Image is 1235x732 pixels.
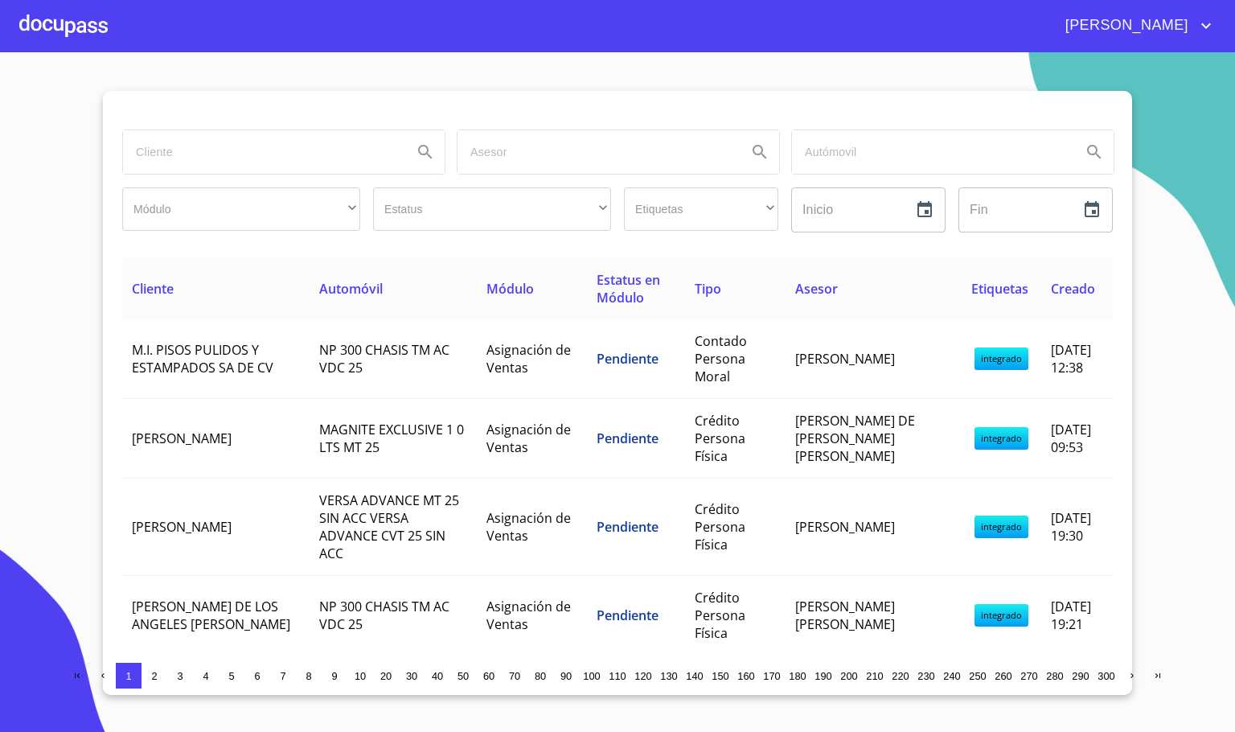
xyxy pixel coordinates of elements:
span: 3 [177,670,183,682]
span: Automóvil [319,280,383,298]
span: Asignación de Ventas [486,509,571,545]
button: 270 [1016,663,1042,689]
button: 110 [605,663,630,689]
span: 7 [280,670,285,682]
button: 40 [425,663,450,689]
span: MAGNITE EXCLUSIVE 1 0 LTS MT 25 [319,421,464,456]
button: 50 [450,663,476,689]
div: ​ [373,187,611,231]
span: NP 300 CHASIS TM AC VDC 25 [319,341,449,376]
button: 7 [270,663,296,689]
button: 4 [193,663,219,689]
span: Crédito Persona Física [695,500,745,553]
span: 100 [583,670,600,682]
span: [PERSON_NAME] [795,350,895,368]
span: Pendiente [597,430,659,447]
span: 8 [306,670,311,682]
button: 250 [965,663,991,689]
span: [PERSON_NAME] [132,518,232,536]
span: 200 [840,670,857,682]
span: [PERSON_NAME] DE LOS ANGELES [PERSON_NAME] [132,598,290,633]
span: 220 [892,670,909,682]
span: Asesor [795,280,838,298]
span: 9 [331,670,337,682]
button: 20 [373,663,399,689]
button: 160 [733,663,759,689]
span: 50 [457,670,469,682]
button: 200 [836,663,862,689]
span: integrado [974,604,1028,627]
button: 280 [1042,663,1068,689]
span: 290 [1072,670,1089,682]
span: 120 [634,670,651,682]
span: Tipo [695,280,721,298]
span: integrado [974,347,1028,370]
button: 130 [656,663,682,689]
span: [DATE] 09:53 [1051,421,1091,456]
button: 190 [810,663,836,689]
span: 190 [814,670,831,682]
span: [PERSON_NAME] DE [PERSON_NAME] [PERSON_NAME] [795,412,915,465]
span: 10 [355,670,366,682]
button: 210 [862,663,888,689]
button: 120 [630,663,656,689]
span: Cliente [132,280,174,298]
span: Asignación de Ventas [486,341,571,376]
span: integrado [974,427,1028,450]
button: 3 [167,663,193,689]
span: 30 [406,670,417,682]
span: 180 [789,670,806,682]
span: 1 [125,670,131,682]
span: VERSA ADVANCE MT 25 SIN ACC VERSA ADVANCE CVT 25 SIN ACC [319,491,459,562]
span: [PERSON_NAME] [1053,13,1196,39]
span: 80 [535,670,546,682]
button: 6 [244,663,270,689]
span: Pendiente [597,350,659,368]
span: Pendiente [597,518,659,536]
span: Crédito Persona Física [695,412,745,465]
input: search [123,130,400,174]
span: 250 [969,670,986,682]
button: 2 [142,663,167,689]
input: search [457,130,734,174]
span: 210 [866,670,883,682]
button: Search [1075,133,1114,171]
span: [PERSON_NAME] [132,430,232,447]
span: 300 [1098,670,1114,682]
button: account of current user [1053,13,1216,39]
span: 6 [254,670,260,682]
button: 180 [785,663,810,689]
button: 290 [1068,663,1093,689]
span: Asignación de Ventas [486,421,571,456]
button: 9 [322,663,347,689]
span: 110 [609,670,626,682]
span: 260 [995,670,1011,682]
button: Search [406,133,445,171]
span: [DATE] 12:38 [1051,341,1091,376]
button: 60 [476,663,502,689]
span: M.I. PISOS PULIDOS Y ESTAMPADOS SA DE CV [132,341,273,376]
span: 70 [509,670,520,682]
span: NP 300 CHASIS TM AC VDC 25 [319,598,449,633]
button: 8 [296,663,322,689]
span: 2 [151,670,157,682]
button: Search [741,133,779,171]
button: 70 [502,663,527,689]
span: 5 [228,670,234,682]
span: [PERSON_NAME] [PERSON_NAME] [795,598,895,633]
button: 150 [708,663,733,689]
button: 140 [682,663,708,689]
button: 10 [347,663,373,689]
button: 230 [913,663,939,689]
span: Crédito Persona Física [695,589,745,642]
span: 170 [763,670,780,682]
span: 160 [737,670,754,682]
span: 230 [917,670,934,682]
span: [DATE] 19:30 [1051,509,1091,545]
button: 300 [1093,663,1119,689]
span: 270 [1020,670,1037,682]
button: 170 [759,663,785,689]
span: 90 [560,670,572,682]
span: 240 [943,670,960,682]
span: integrado [974,516,1028,538]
